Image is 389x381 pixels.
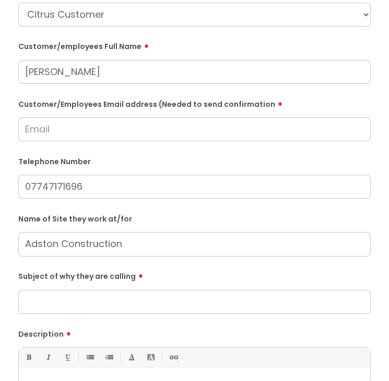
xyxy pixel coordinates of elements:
input: Email [18,117,371,141]
a: 1. Ordered List (Ctrl-Shift-8) [102,351,115,364]
a: • Unordered List (Ctrl-Shift-7) [83,351,96,364]
a: Bold (Ctrl-B) [22,351,35,364]
a: Back Color [144,351,157,364]
label: Telephone Number [18,155,371,166]
label: Description [18,326,371,339]
label: Customer/Employees Email address (Needed to send confirmation [18,96,371,109]
a: Italic (Ctrl-I) [41,351,54,364]
a: Font Color [125,351,138,364]
label: Subject of why they are calling [18,268,371,281]
label: Customer/employees Full Name [18,39,371,51]
label: Name of Site they work at/for [18,213,371,224]
a: Link [167,351,180,364]
a: Underline(Ctrl-U) [61,351,74,364]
